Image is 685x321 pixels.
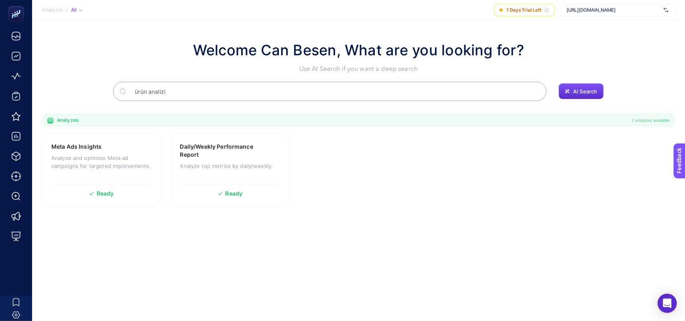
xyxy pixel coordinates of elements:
[664,6,669,14] img: svg%3e
[226,191,243,196] span: Ready
[632,117,670,123] span: 2 analyzes available
[180,162,280,170] p: Analyze top metrics by daily/weekly.
[42,133,161,206] a: Meta Ads InsightsAnalyze and optimize Meta ad campaigns for targeted improvements.Ready
[573,88,597,95] span: AI Search
[97,191,114,196] span: Ready
[57,117,78,123] span: Analyzes
[51,143,102,151] h3: Meta Ads Insights
[171,133,290,206] a: Daily/Weekly Performance ReportAnalyze top metrics by daily/weekly.Ready
[180,143,256,159] h3: Daily/Weekly Performance Report
[42,7,63,13] span: Analysis
[5,2,30,9] span: Feedback
[51,154,151,170] p: Analyze and optimize Meta ad campaigns for targeted improvements.
[559,83,604,99] button: AI Search
[128,80,540,103] input: Search
[506,7,541,13] span: 7 Days Trial Left
[193,64,524,74] p: Use AI Search if you want a deep search
[66,6,68,13] span: /
[658,294,677,313] div: Open Intercom Messenger
[71,7,82,13] div: All
[193,39,524,61] h1: Welcome Can Besen, What are you looking for?
[567,7,661,13] span: [URL][DOMAIN_NAME]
